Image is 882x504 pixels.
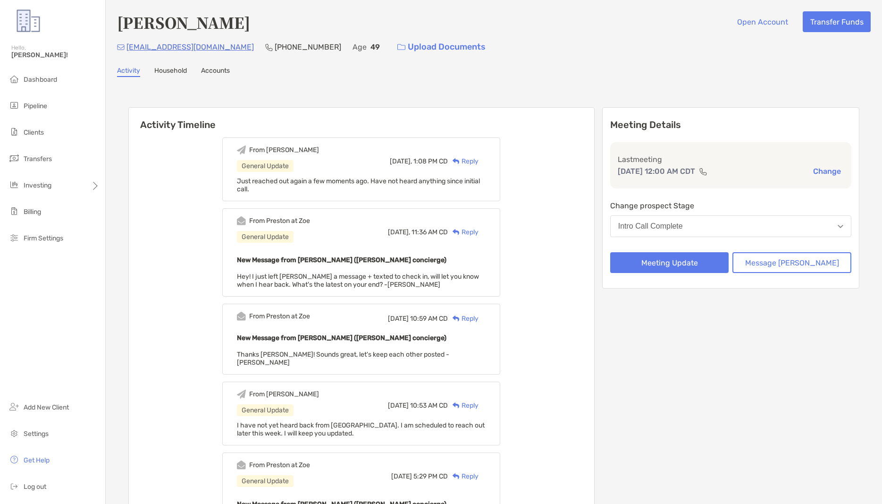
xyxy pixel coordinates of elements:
span: Settings [24,430,49,438]
p: [DATE] 12:00 AM CDT [618,165,695,177]
img: transfers icon [8,153,20,164]
p: [EMAIL_ADDRESS][DOMAIN_NAME] [126,41,254,53]
img: Phone Icon [265,43,273,51]
span: 10:59 AM CD [410,315,448,323]
div: Reply [448,471,479,481]
span: Just reached out again a few moments ago. Have not heard anything since initial call. [237,177,480,193]
span: [DATE] [388,401,409,410]
span: Transfers [24,155,52,163]
p: Change prospect Stage [610,200,851,212]
span: [DATE], [388,228,410,236]
div: From Preston at Zoe [249,312,310,320]
b: New Message from [PERSON_NAME] ([PERSON_NAME] concierge) [237,256,446,264]
span: Investing [24,181,51,189]
span: 1:08 PM CD [413,157,448,165]
img: firm-settings icon [8,232,20,243]
img: dashboard icon [8,73,20,85]
p: Last meeting [618,154,844,165]
img: Zoe Logo [11,4,45,38]
div: General Update [237,475,294,487]
span: Billing [24,208,41,216]
a: Accounts [201,67,230,77]
span: I have not yet heard back from [GEOGRAPHIC_DATA]. I am scheduled to reach out later this week. I ... [237,421,485,437]
span: [PERSON_NAME]! [11,51,100,59]
button: Open Account [730,11,795,32]
div: From Preston at Zoe [249,461,310,469]
p: 49 [370,41,380,53]
h4: [PERSON_NAME] [117,11,250,33]
button: Change [810,166,844,176]
h6: Activity Timeline [129,108,594,130]
img: pipeline icon [8,100,20,111]
div: Intro Call Complete [618,222,683,231]
img: communication type [699,168,707,175]
button: Message [PERSON_NAME] [732,252,851,273]
div: From Preston at Zoe [249,217,310,225]
div: From [PERSON_NAME] [249,146,319,154]
div: From [PERSON_NAME] [249,390,319,398]
div: General Update [237,160,294,172]
img: settings icon [8,427,20,439]
img: Reply icon [453,229,460,235]
img: logout icon [8,480,20,492]
img: investing icon [8,179,20,190]
img: Reply icon [453,316,460,322]
a: Upload Documents [391,37,492,57]
span: [DATE], [390,157,412,165]
img: Event icon [237,312,246,321]
a: Household [154,67,187,77]
span: Clients [24,128,44,137]
div: Reply [448,227,479,237]
span: Get Help [24,456,50,464]
div: Reply [448,401,479,410]
div: General Update [237,404,294,416]
span: Thanks [PERSON_NAME]! Sounds great, let's keep each other posted -[PERSON_NAME] [237,350,449,367]
img: button icon [397,44,405,51]
button: Intro Call Complete [610,215,851,237]
span: [DATE] [391,472,412,480]
span: Dashboard [24,76,57,84]
img: clients icon [8,126,20,137]
span: Log out [24,483,46,491]
p: Meeting Details [610,119,851,131]
img: billing icon [8,205,20,217]
span: 5:29 PM CD [413,472,448,480]
b: New Message from [PERSON_NAME] ([PERSON_NAME] concierge) [237,334,446,342]
img: Reply icon [453,402,460,409]
div: General Update [237,231,294,243]
span: 10:53 AM CD [410,401,448,410]
img: Event icon [237,216,246,225]
img: Email Icon [117,44,125,50]
img: Event icon [237,145,246,154]
button: Meeting Update [610,252,729,273]
img: Reply icon [453,158,460,164]
span: Pipeline [24,102,47,110]
img: get-help icon [8,454,20,465]
img: Open dropdown arrow [838,225,843,228]
div: Reply [448,156,479,166]
span: [DATE] [388,315,409,323]
span: Add New Client [24,403,69,411]
span: Firm Settings [24,234,63,242]
img: add_new_client icon [8,401,20,412]
img: Reply icon [453,473,460,479]
a: Activity [117,67,140,77]
span: Hey! I just left [PERSON_NAME] a message + texted to check in, will let you know when I hear back... [237,273,479,289]
p: Age [353,41,367,53]
img: Event icon [237,390,246,399]
div: Reply [448,314,479,324]
img: Event icon [237,461,246,470]
p: [PHONE_NUMBER] [275,41,341,53]
span: 11:36 AM CD [412,228,448,236]
button: Transfer Funds [803,11,871,32]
